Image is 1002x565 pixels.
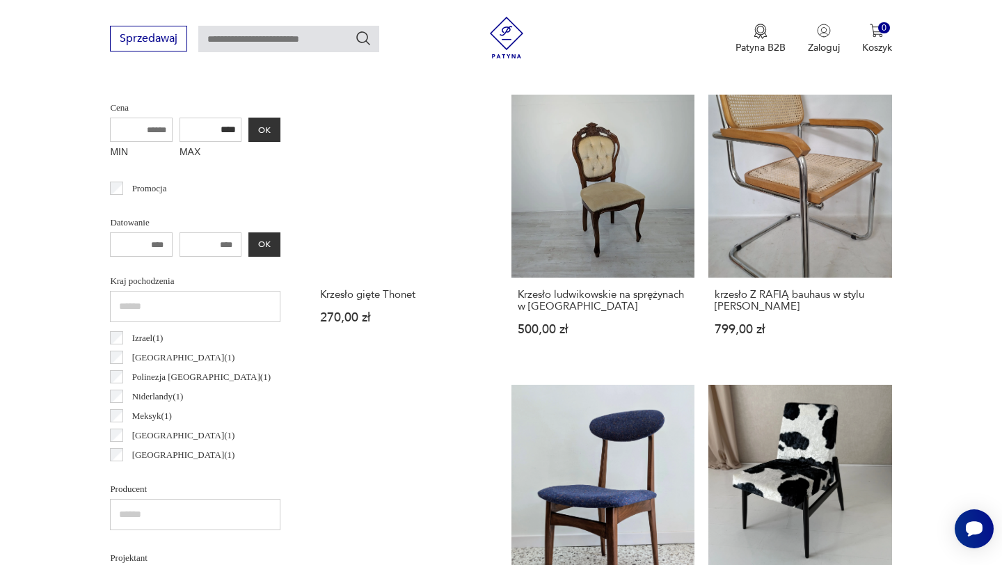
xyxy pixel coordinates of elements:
[808,24,840,54] button: Zaloguj
[110,482,280,497] p: Producent
[132,369,271,385] p: Polinezja [GEOGRAPHIC_DATA] ( 1 )
[735,41,786,54] p: Patyna B2B
[808,41,840,54] p: Zaloguj
[320,289,491,301] h3: Krzesło gięte Thonet
[708,95,891,363] a: krzesło Z RAFIĄ bauhaus w stylu MARCEL BREUERkrzesło Z RAFIĄ bauhaus w stylu [PERSON_NAME]799,00 zł
[110,142,173,164] label: MIN
[355,30,372,47] button: Szukaj
[132,181,167,196] p: Promocja
[314,95,497,363] a: Krzesło gięte ThonetKrzesło gięte Thonet270,00 zł
[862,41,892,54] p: Koszyk
[715,324,885,335] p: 799,00 zł
[817,24,831,38] img: Ikonka użytkownika
[248,118,280,142] button: OK
[486,17,527,58] img: Patyna - sklep z meblami i dekoracjami vintage
[110,26,187,51] button: Sprzedawaj
[320,312,491,324] p: 270,00 zł
[735,24,786,54] button: Patyna B2B
[110,273,280,289] p: Kraj pochodzenia
[735,24,786,54] a: Ikona medaluPatyna B2B
[132,331,164,346] p: Izrael ( 1 )
[878,22,890,34] div: 0
[754,24,768,39] img: Ikona medalu
[518,289,688,312] h3: Krzesło ludwikowskie na sprężynach w [GEOGRAPHIC_DATA]
[132,428,235,443] p: [GEOGRAPHIC_DATA] ( 1 )
[110,215,280,230] p: Datowanie
[132,447,235,463] p: [GEOGRAPHIC_DATA] ( 1 )
[110,35,187,45] a: Sprzedawaj
[870,24,884,38] img: Ikona koszyka
[862,24,892,54] button: 0Koszyk
[132,389,184,404] p: Niderlandy ( 1 )
[132,350,235,365] p: [GEOGRAPHIC_DATA] ( 1 )
[715,289,885,312] h3: krzesło Z RAFIĄ bauhaus w stylu [PERSON_NAME]
[110,100,280,116] p: Cena
[248,232,280,257] button: OK
[511,95,694,363] a: Krzesło ludwikowskie na sprężynach w orzechuKrzesło ludwikowskie na sprężynach w [GEOGRAPHIC_DATA...
[955,509,994,548] iframe: Smartsupp widget button
[180,142,242,164] label: MAX
[132,408,172,424] p: Meksyk ( 1 )
[518,324,688,335] p: 500,00 zł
